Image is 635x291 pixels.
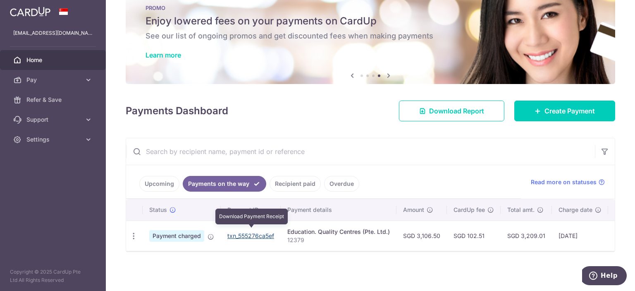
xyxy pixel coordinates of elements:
a: Learn more [146,51,181,59]
a: Read more on statuses [531,178,605,186]
td: SGD 102.51 [447,221,501,251]
span: Home [26,56,81,64]
span: CardUp fee [454,206,485,214]
span: Create Payment [544,106,595,116]
a: Upcoming [139,176,179,192]
th: Payment ID [221,199,281,221]
a: Recipient paid [270,176,321,192]
span: Download Report [429,106,484,116]
a: Create Payment [514,101,615,121]
td: [DATE] [552,221,608,251]
span: Status [149,206,167,214]
a: txn_555276ca5ef [227,232,274,239]
div: Education. Quality Centres (Pte. Ltd.) [287,228,390,236]
h5: Enjoy lowered fees on your payments on CardUp [146,14,595,28]
input: Search by recipient name, payment id or reference [126,138,595,165]
span: Amount [403,206,424,214]
span: Support [26,115,81,124]
iframe: Opens a widget where you can find more information [582,266,627,287]
h4: Payments Dashboard [126,103,228,118]
td: SGD 3,106.50 [396,221,447,251]
div: Download Payment Receipt [215,209,288,224]
p: [EMAIL_ADDRESS][DOMAIN_NAME] [13,29,93,37]
span: Pay [26,76,81,84]
a: Overdue [324,176,359,192]
span: Read more on statuses [531,178,597,186]
span: Settings [26,135,81,144]
td: SGD 3,209.01 [501,221,552,251]
h6: See our list of ongoing promos and get discounted fees when making payments [146,31,595,41]
th: Payment details [281,199,396,221]
p: PROMO [146,5,595,11]
a: Payments on the way [183,176,266,192]
span: Total amt. [507,206,535,214]
img: CardUp [10,7,50,17]
span: Refer & Save [26,96,81,104]
span: Payment charged [149,230,204,242]
p: 12379 [287,236,390,244]
a: Download Report [399,101,504,121]
span: Charge date [559,206,592,214]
